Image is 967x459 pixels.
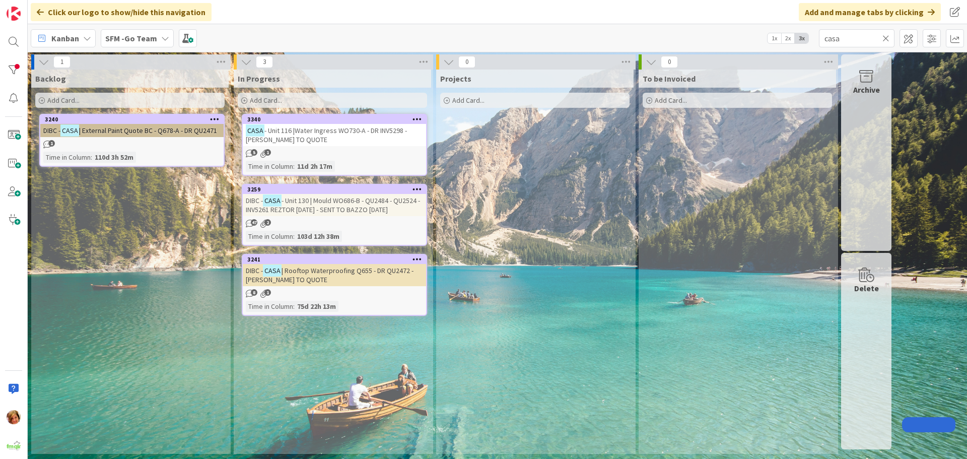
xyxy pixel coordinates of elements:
[246,301,293,312] div: Time in Column
[243,115,426,146] div: 3340CASA- Unit 116 |Water Ingress WO730-A - DR INV5298 - [PERSON_NAME] TO QUOTE
[263,194,282,206] mark: CASA
[79,126,217,135] span: | External Paint Quote BC - Q678-A - DR QU2471
[781,33,795,43] span: 2x
[246,196,263,205] span: DIBC -
[655,96,687,105] span: Add Card...
[256,56,273,68] span: 3
[48,140,55,147] span: 1
[853,84,880,96] div: Archive
[458,56,475,68] span: 0
[7,410,21,424] img: KD
[238,74,280,84] span: In Progress
[854,282,879,294] div: Delete
[661,56,678,68] span: 0
[7,7,21,21] img: Visit kanbanzone.com
[243,255,426,286] div: 3241DIBC -CASA| Rooftop Waterproofing Q655 - DR QU2472 - [PERSON_NAME] TO QUOTE
[243,115,426,124] div: 3340
[7,438,21,452] img: avatar
[243,185,426,216] div: 3259DIBC -CASA- Unit 130 | Mould WO686-B - QU2484 - QU2524 - INV5261 REZTOR [DATE] - SENT TO BAZZ...
[440,74,471,84] span: Projects
[250,96,282,105] span: Add Card...
[53,56,71,68] span: 1
[247,186,426,193] div: 3259
[43,152,91,163] div: Time in Column
[51,32,79,44] span: Kanban
[246,231,293,242] div: Time in Column
[246,126,407,144] span: - Unit 116 |Water Ingress WO730-A - DR INV5298 - [PERSON_NAME] TO QUOTE
[105,33,157,43] b: SFM -Go Team
[35,74,66,84] span: Backlog
[251,149,257,156] span: 5
[43,126,60,135] span: DIBC -
[247,256,426,263] div: 3241
[251,289,257,296] span: 8
[247,116,426,123] div: 3340
[295,301,338,312] div: 75d 22h 13m
[47,96,80,105] span: Add Card...
[264,289,271,296] span: 1
[40,115,224,124] div: 3240
[293,301,295,312] span: :
[31,3,212,21] div: Click our logo to show/hide this navigation
[452,96,485,105] span: Add Card...
[243,185,426,194] div: 3259
[768,33,781,43] span: 1x
[263,265,282,276] mark: CASA
[795,33,808,43] span: 3x
[293,231,295,242] span: :
[45,116,224,123] div: 3240
[92,152,136,163] div: 110d 3h 52m
[295,161,335,172] div: 11d 2h 17m
[246,266,413,284] span: | Rooftop Waterproofing Q655 - DR QU2472 - [PERSON_NAME] TO QUOTE
[91,152,92,163] span: :
[60,124,79,136] mark: CASA
[246,161,293,172] div: Time in Column
[643,74,696,84] span: To be Invoiced
[293,161,295,172] span: :
[246,266,263,275] span: DIBC -
[295,231,342,242] div: 103d 12h 38m
[251,219,257,226] span: 47
[799,3,941,21] div: Add and manage tabs by clicking
[246,196,420,214] span: - Unit 130 | Mould WO686-B - QU2484 - QU2524 - INV5261 REZTOR [DATE] - SENT TO BAZZO [DATE]
[246,124,264,136] mark: CASA
[243,255,426,264] div: 3241
[40,115,224,137] div: 3240DIBC -CASA| External Paint Quote BC - Q678-A - DR QU2471
[819,29,894,47] input: Quick Filter...
[264,149,271,156] span: 1
[264,219,271,226] span: 2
